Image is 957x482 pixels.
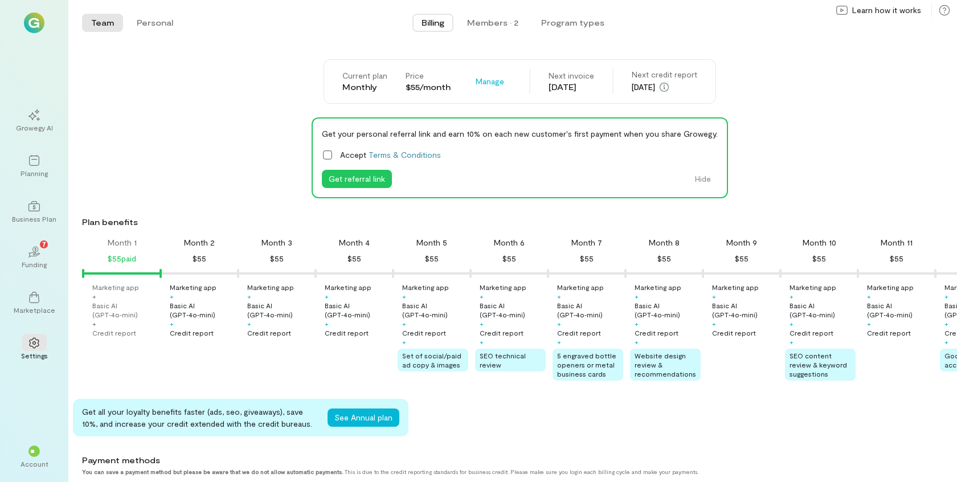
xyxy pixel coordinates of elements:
div: This is due to the credit reporting standards for business credit. Please make sure you login eac... [82,468,865,475]
a: Planning [14,146,55,187]
div: Credit report [92,328,136,337]
div: $55 [347,252,361,265]
button: Manage [469,72,511,91]
div: Marketing app [480,283,526,292]
button: Program types [532,14,614,32]
div: Basic AI (GPT‑4o‑mini) [247,301,313,319]
span: Billing [422,17,444,28]
div: Basic AI (GPT‑4o‑mini) [712,301,778,319]
div: Monthly [342,81,387,93]
div: + [944,337,948,346]
div: + [635,319,639,328]
div: + [402,337,406,346]
div: + [635,292,639,301]
div: Basic AI (GPT‑4o‑mini) [325,301,391,319]
div: + [325,292,329,301]
span: SEO content review & keyword suggestions [790,352,847,378]
div: + [92,292,96,301]
div: Basic AI (GPT‑4o‑mini) [635,301,701,319]
div: $55 [502,252,516,265]
div: Month 9 [726,237,757,248]
div: Month 10 [803,237,836,248]
span: Set of social/paid ad copy & images [402,352,461,369]
div: + [867,319,871,328]
div: Growegy AI [16,123,53,132]
div: Marketing app [867,283,914,292]
div: Credit report [635,328,678,337]
div: + [402,292,406,301]
a: Terms & Conditions [369,150,441,160]
div: Price [406,70,451,81]
button: Get referral link [322,170,392,188]
div: + [247,292,251,301]
div: Credit report [557,328,601,337]
div: $55 [735,252,749,265]
div: Credit report [480,328,524,337]
div: + [867,292,871,301]
div: Next credit report [632,69,697,80]
div: + [557,292,561,301]
div: Month 11 [881,237,913,248]
div: Current plan [342,70,387,81]
div: + [170,319,174,328]
button: See Annual plan [328,409,399,427]
div: + [944,319,948,328]
div: Month 8 [649,237,680,248]
div: $55 [425,252,439,265]
div: + [557,319,561,328]
a: Marketplace [14,283,55,324]
div: + [402,319,406,328]
div: Credit report [170,328,214,337]
div: Marketing app [92,283,139,292]
div: Month 4 [339,237,370,248]
div: + [247,319,251,328]
div: Basic AI (GPT‑4o‑mini) [170,301,236,319]
button: Hide [688,170,718,188]
div: $55 [193,252,206,265]
div: Month 7 [571,237,602,248]
div: Marketing app [325,283,371,292]
div: Get your personal referral link and earn 10% on each new customer's first payment when you share ... [322,128,718,140]
div: Members · 2 [467,17,518,28]
div: Marketing app [247,283,294,292]
div: Plan benefits [82,217,952,228]
div: Basic AI (GPT‑4o‑mini) [402,301,468,319]
div: + [712,292,716,301]
div: Account [21,459,48,468]
a: Business Plan [14,191,55,232]
div: $55 [270,252,284,265]
div: Marketing app [170,283,216,292]
strong: You can save a payment method but please be aware that we do not allow automatic payments. [82,468,343,475]
div: + [557,337,561,346]
button: Team [82,14,123,32]
div: Month 2 [184,237,215,248]
div: Settings [21,351,48,360]
span: SEO technical review [480,352,526,369]
div: Marketing app [402,283,449,292]
div: Marketing app [635,283,681,292]
div: Marketing app [712,283,759,292]
div: Next invoice [549,70,594,81]
div: Marketplace [14,305,55,314]
div: Marketing app [557,283,604,292]
div: Month 5 [416,237,447,248]
div: Planning [21,169,48,178]
div: + [480,337,484,346]
div: + [480,292,484,301]
div: Credit report [247,328,291,337]
div: Basic AI (GPT‑4o‑mini) [480,301,546,319]
button: Members · 2 [458,14,527,32]
span: Manage [476,76,504,87]
div: Business Plan [12,214,56,223]
div: + [944,292,948,301]
button: Personal [128,14,182,32]
div: Credit report [712,328,756,337]
a: Growegy AI [14,100,55,141]
div: Credit report [867,328,911,337]
span: Learn how it works [852,5,921,16]
div: + [790,319,794,328]
div: Month 1 [108,237,137,248]
div: + [790,292,794,301]
div: $55/month [406,81,451,93]
div: + [790,337,794,346]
